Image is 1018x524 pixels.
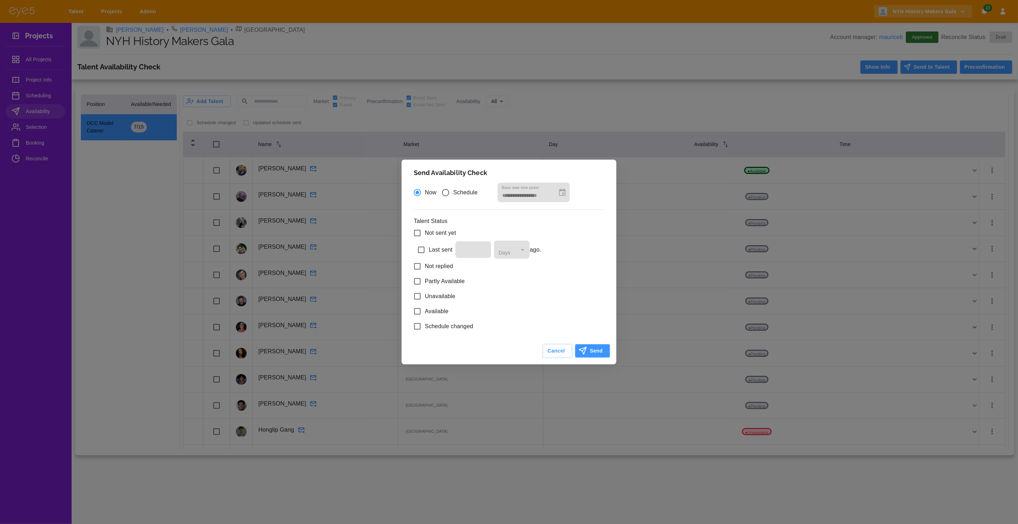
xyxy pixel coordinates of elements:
[429,246,452,254] span: Last sent
[425,277,465,286] span: Partly Available
[543,344,572,358] button: Cancel
[425,188,436,197] span: Now
[414,241,604,259] div: ago.
[405,163,613,183] h2: Send Availability Check
[425,262,453,271] span: Not replied
[414,217,604,225] p: Talent Status
[425,307,449,316] span: Available
[494,241,529,258] div: Days
[425,292,455,301] span: Unavailable
[575,344,610,358] button: Send
[453,188,478,197] span: Schedule
[425,229,456,237] span: Not sent yet
[425,322,473,331] span: Schedule changed
[502,185,539,190] label: Basic date time picker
